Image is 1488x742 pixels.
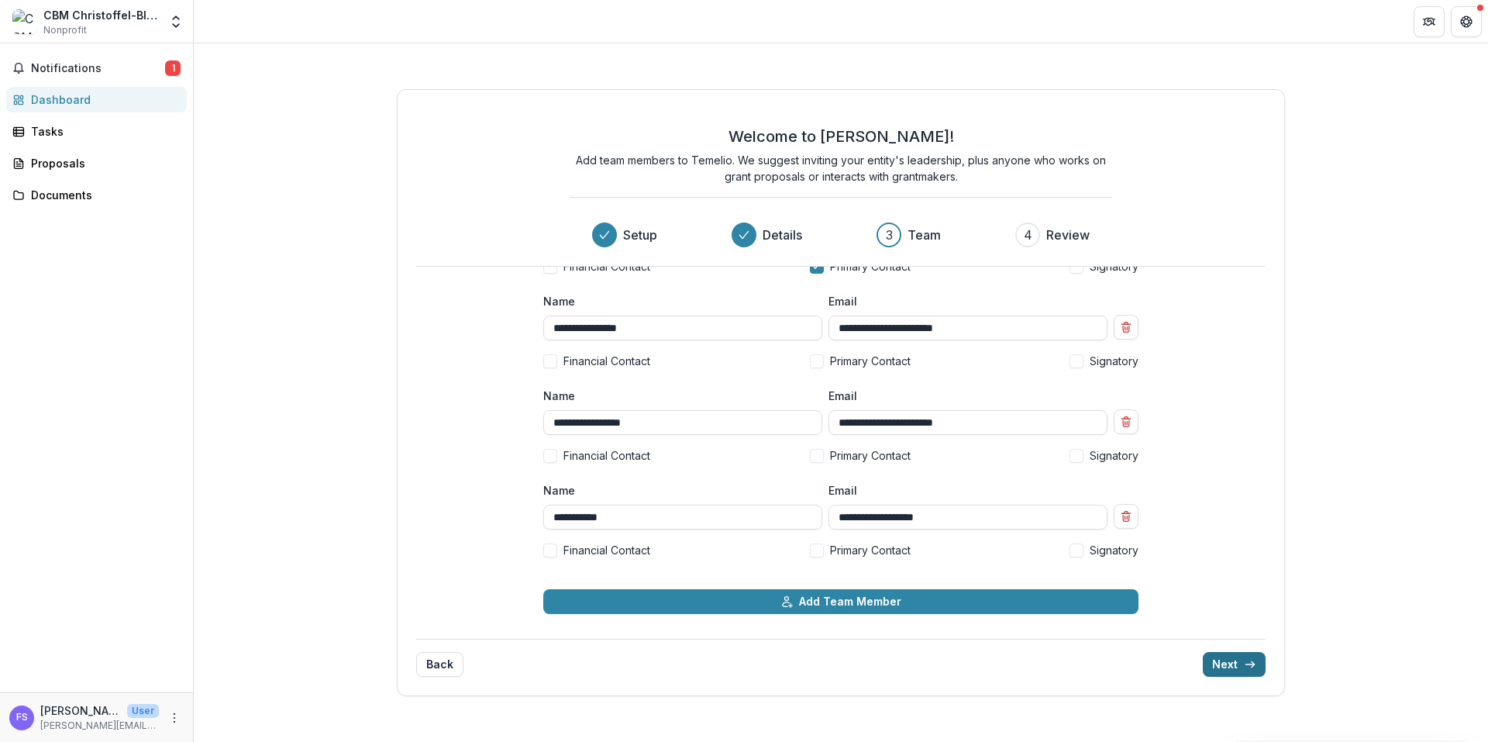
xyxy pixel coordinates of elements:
[570,152,1112,185] p: Add team members to Temelio. We suggest inviting your entity's leadership, plus anyone who works ...
[563,542,650,558] span: Financial Contact
[1114,504,1138,529] button: Remove team member
[830,353,911,369] span: Primary Contact
[6,119,187,144] a: Tasks
[563,258,650,274] span: Financial Contact
[416,652,463,677] button: Back
[543,482,813,499] label: Name
[43,23,87,37] span: Nonprofit
[543,589,1138,614] button: Add Team Member
[6,56,187,81] button: Notifications1
[543,293,813,309] label: Name
[886,226,893,244] div: 3
[563,447,650,464] span: Financial Contact
[165,60,181,76] span: 1
[828,293,1098,309] label: Email
[6,150,187,176] a: Proposals
[31,155,174,171] div: Proposals
[1090,258,1138,274] span: Signatory
[6,182,187,208] a: Documents
[830,542,911,558] span: Primary Contact
[165,6,187,37] button: Open entity switcher
[40,719,159,733] p: [PERSON_NAME][EMAIL_ADDRESS][PERSON_NAME][DOMAIN_NAME]
[828,388,1098,404] label: Email
[1451,6,1482,37] button: Get Help
[43,7,159,23] div: CBM Christoffel-Blindenmission [DEMOGRAPHIC_DATA] Blind Mission e.V.
[563,353,650,369] span: Financial Contact
[31,187,174,203] div: Documents
[1114,409,1138,434] button: Remove team member
[830,447,911,464] span: Primary Contact
[31,91,174,108] div: Dashboard
[543,388,813,404] label: Name
[763,226,802,244] h3: Details
[830,258,911,274] span: Primary Contact
[908,226,941,244] h3: Team
[1090,353,1138,369] span: Signatory
[1090,447,1138,464] span: Signatory
[40,702,121,719] p: [PERSON_NAME]
[1203,652,1266,677] button: Next
[31,123,174,140] div: Tasks
[828,482,1098,499] label: Email
[728,127,954,146] h2: Welcome to [PERSON_NAME]!
[12,9,37,34] img: CBM Christoffel-Blindenmission Christian Blind Mission e.V.
[6,87,187,112] a: Dashboard
[623,226,657,244] h3: Setup
[1024,226,1032,244] div: 4
[165,709,184,727] button: More
[1414,6,1445,37] button: Partners
[592,223,1090,247] div: Progress
[127,704,159,718] p: User
[1090,542,1138,558] span: Signatory
[31,62,165,75] span: Notifications
[16,713,28,723] div: Fabian Schindler
[1114,315,1138,340] button: Remove team member
[1046,226,1090,244] h3: Review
